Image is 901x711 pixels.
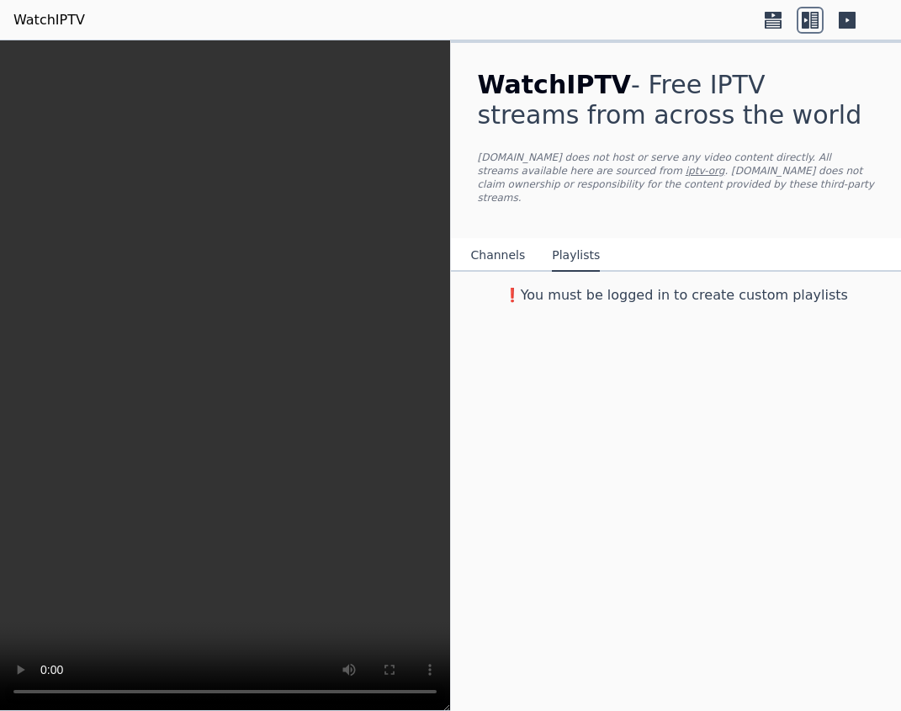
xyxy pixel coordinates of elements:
[13,10,85,30] a: WatchIPTV
[686,165,725,177] a: iptv-org
[478,151,875,204] p: [DOMAIN_NAME] does not host or serve any video content directly. All streams available here are s...
[552,240,600,272] button: Playlists
[478,70,875,130] h1: - Free IPTV streams from across the world
[478,70,632,99] span: WatchIPTV
[471,240,526,272] button: Channels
